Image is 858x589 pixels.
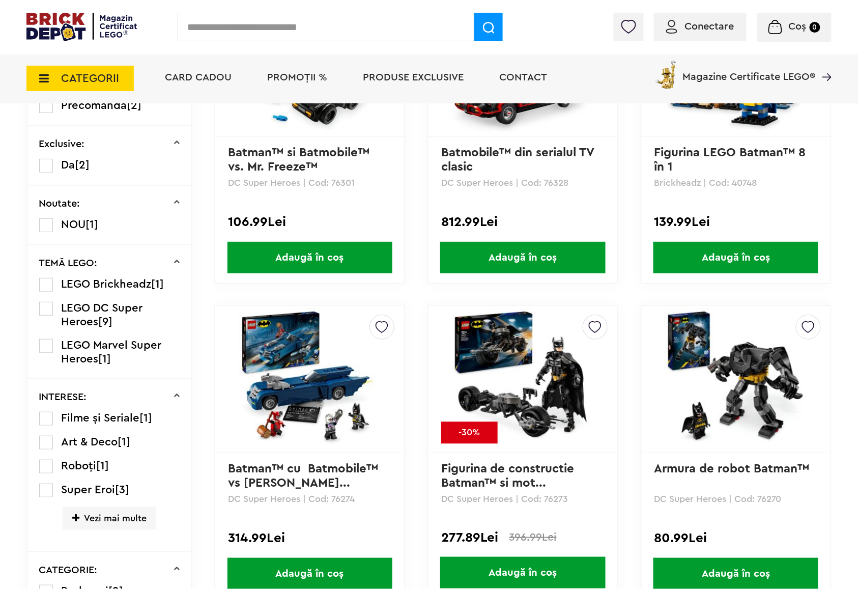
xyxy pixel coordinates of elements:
[62,340,162,364] span: LEGO Marvel Super Heroes
[61,73,119,84] span: CATEGORII
[152,278,164,290] span: [1]
[441,422,498,444] div: -30%
[441,494,605,503] p: DC Super Heroes | Cod: 76273
[654,178,818,187] p: Brickheadz | Cod: 40748
[165,72,232,82] a: Card Cadou
[228,215,391,229] div: 106.99Lei
[228,463,381,489] a: Batman™ cu Batmobile™ vs [PERSON_NAME]...
[63,507,156,530] span: Vezi mai multe
[62,159,75,171] span: Da
[62,219,86,230] span: NOU
[75,159,90,171] span: [2]
[653,242,818,273] span: Adaugă în coș
[62,484,116,495] span: Super Eroi
[127,100,142,111] span: [2]
[228,178,391,187] p: DC Super Heroes | Cod: 76301
[685,21,734,32] span: Conectare
[665,308,807,451] img: Armura de robot Batman™
[499,72,547,82] a: Contact
[654,463,810,475] a: Armura de robot Batman™
[654,215,818,229] div: 139.99Lei
[428,557,617,588] a: Adaugă în coș
[654,531,818,545] div: 80.99Lei
[363,72,464,82] a: Produse exclusive
[39,139,85,149] p: Exclusive:
[428,242,617,273] a: Adaugă în coș
[62,278,152,290] span: LEGO Brickheadz
[441,147,598,173] a: Batmobile™ din serialul TV clasic
[440,557,605,588] span: Adaugă în coș
[140,412,153,424] span: [1]
[62,460,97,471] span: Roboți
[441,178,605,187] p: DC Super Heroes | Cod: 76328
[654,494,818,503] p: DC Super Heroes | Cod: 76270
[97,460,109,471] span: [1]
[99,316,113,327] span: [9]
[451,308,594,451] img: Figurina de constructie Batman™ si motocicleta Bat-Pod
[683,59,816,82] span: Magazine Certificate LEGO®
[99,353,111,364] span: [1]
[816,59,832,69] a: Magazine Certificate LEGO®
[227,242,392,273] span: Adaugă în coș
[810,22,820,33] small: 0
[441,215,605,229] div: 812.99Lei
[441,463,578,489] a: Figurina de constructie Batman™ si mot...
[509,532,557,543] span: 396.99Lei
[86,219,99,230] span: [1]
[228,147,373,173] a: Batman™ si Batmobile™ vs. Mr. Freeze™
[62,302,143,327] span: LEGO DC Super Heroes
[39,565,98,575] p: CATEGORIE:
[116,484,130,495] span: [3]
[215,242,404,273] a: Adaugă în coș
[228,494,391,503] p: DC Super Heroes | Cod: 76274
[239,308,381,451] img: Batman™ cu Batmobile™ vs Harley Quinn™ si Mr. Freeze™
[654,147,810,173] a: Figurina LEGO Batman™ 8 în 1
[118,436,131,447] span: [1]
[39,258,98,268] p: TEMĂ LEGO:
[39,392,87,402] p: INTERESE:
[267,72,327,82] a: PROMOȚII %
[441,531,499,544] span: 277.89Lei
[62,100,127,111] span: Precomandă
[666,21,734,32] a: Conectare
[440,242,605,273] span: Adaugă în coș
[62,436,118,447] span: Art & Deco
[228,531,391,545] div: 314.99Lei
[62,412,140,424] span: Filme și Seriale
[39,199,80,209] p: Noutate:
[789,21,807,32] span: Coș
[642,242,831,273] a: Adaugă în coș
